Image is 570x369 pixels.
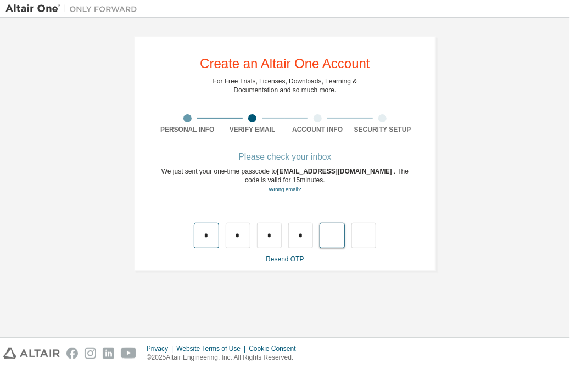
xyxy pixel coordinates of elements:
[350,125,416,134] div: Security Setup
[176,344,249,353] div: Website Terms of Use
[200,57,370,70] div: Create an Altair One Account
[66,348,78,359] img: facebook.svg
[269,186,301,192] a: Go back to the registration form
[121,348,137,359] img: youtube.svg
[155,167,415,194] div: We just sent your one-time passcode to . The code is valid for 15 minutes.
[285,125,350,134] div: Account Info
[249,344,302,353] div: Cookie Consent
[155,125,220,134] div: Personal Info
[155,154,415,160] div: Please check your inbox
[213,77,357,94] div: For Free Trials, Licenses, Downloads, Learning & Documentation and so much more.
[266,255,304,263] a: Resend OTP
[103,348,114,359] img: linkedin.svg
[3,348,60,359] img: altair_logo.svg
[147,353,303,362] p: © 2025 Altair Engineering, Inc. All Rights Reserved.
[277,167,394,175] span: [EMAIL_ADDRESS][DOMAIN_NAME]
[220,125,286,134] div: Verify Email
[5,3,143,14] img: Altair One
[147,344,176,353] div: Privacy
[85,348,96,359] img: instagram.svg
